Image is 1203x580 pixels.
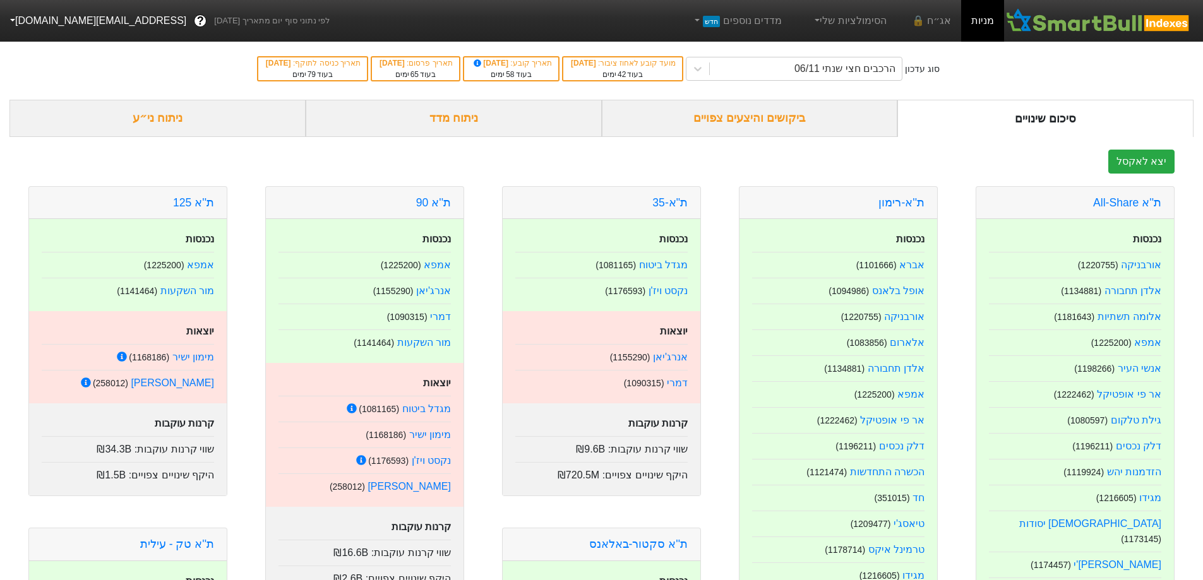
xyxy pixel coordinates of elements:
strong: יוצאות [423,377,451,388]
span: לפי נתוני סוף יום מתאריך [DATE] [214,15,330,27]
a: ת"א-35 [652,196,688,209]
a: ת''א All-Share [1093,196,1161,209]
span: ₪16.6B [333,547,368,558]
small: ( 1083856 ) [847,338,887,348]
span: ₪1.5B [97,470,126,480]
small: ( 258012 ) [93,378,128,388]
a: מימון ישיר [172,352,214,362]
a: ת''א טק - עילית [140,538,214,550]
small: ( 1090315 ) [624,378,664,388]
small: ( 1173145 ) [1121,534,1161,544]
small: ( 1181643 ) [1054,312,1094,322]
strong: נכנסות [422,234,451,244]
div: מועד קובע לאחוז ציבור : [570,57,676,69]
strong: נכנסות [896,234,925,244]
small: ( 1121474 ) [806,467,847,477]
small: ( 1198266 ) [1074,364,1115,374]
a: [DEMOGRAPHIC_DATA] יסודות [1019,518,1161,529]
small: ( 1176593 ) [368,456,409,466]
a: אמפא [897,389,925,399]
a: אורבניקה [884,311,925,322]
a: אר פי אופטיקל [1097,389,1161,399]
small: ( 1196211 ) [835,441,876,451]
strong: יוצאות [660,326,688,336]
a: דמרי [667,377,688,388]
a: אורבניקה [1121,259,1161,270]
span: [DATE] [472,59,511,68]
small: ( 1168186 ) [129,352,169,362]
a: הכשרה התחדשות [850,466,925,477]
small: ( 1134881 ) [1061,286,1101,296]
strong: יוצאות [186,326,214,336]
small: ( 1196211 ) [1072,441,1113,451]
small: ( 1176593 ) [605,286,645,296]
span: 79 [308,70,316,79]
span: [DATE] [571,59,598,68]
small: ( 1119924 ) [1063,467,1104,477]
a: אנשי העיר [1118,363,1161,374]
strong: קרנות עוקבות [155,418,214,429]
a: מגדל ביטוח [639,259,688,270]
div: בעוד ימים [265,69,361,80]
small: ( 1155290 ) [373,286,414,296]
small: ( 1225200 ) [1091,338,1132,348]
a: [PERSON_NAME] [368,481,451,492]
div: בעוד ימים [570,69,676,80]
a: אמפא [187,259,214,270]
small: ( 1178714 ) [825,545,865,555]
div: סוג עדכון [905,62,940,76]
small: ( 1134881 ) [824,364,865,374]
div: בעוד ימים [378,69,453,80]
a: אלדן תחבורה [1104,285,1161,296]
a: טיאסג'י [894,518,925,529]
a: אנרג'יאן [653,352,688,362]
small: ( 1222462 ) [817,415,858,425]
a: נקסט ויז'ן [412,455,452,466]
small: ( 1225200 ) [854,389,895,399]
span: ₪9.6B [576,444,605,454]
span: ? [197,13,204,30]
a: [PERSON_NAME]'י [1074,559,1161,570]
strong: קרנות עוקבות [628,418,688,429]
a: מור השקעות [397,337,451,348]
a: טרמינל איקס [868,544,925,555]
small: ( 1216605 ) [1096,493,1137,503]
strong: קרנות עוקבות [392,521,451,532]
small: ( 1080597 ) [1067,415,1108,425]
div: היקף שינויים צפויים : [42,462,214,483]
a: [PERSON_NAME] [131,377,214,388]
span: ₪34.3B [97,444,131,454]
small: ( 1094986 ) [829,286,869,296]
div: ניתוח מדד [306,100,602,137]
small: ( 1220755 ) [1078,260,1118,270]
a: מימון ישיר [409,429,451,440]
span: 65 [410,70,419,79]
div: ניתוח ני״ע [9,100,306,137]
small: ( 1174457 ) [1031,560,1071,570]
a: ת''א סקטור-באלאנס [589,538,688,550]
a: אר פי אופטיקל [860,415,925,425]
a: חד [913,492,925,503]
div: תאריך פרסום : [378,57,453,69]
a: נקסט ויז'ן [649,285,688,296]
a: ת''א-רימון [878,196,925,209]
a: דמרי [430,311,451,322]
small: ( 1081165 ) [596,260,636,270]
small: ( 1220755 ) [841,312,882,322]
div: תאריך קובע : [470,57,552,69]
small: ( 1168186 ) [366,430,406,440]
span: חדש [703,16,720,27]
div: תאריך כניסה לתוקף : [265,57,361,69]
span: [DATE] [266,59,293,68]
a: אמפא [424,259,451,270]
div: שווי קרנות עוקבות : [42,436,214,457]
small: ( 1209477 ) [851,519,891,529]
span: 58 [506,70,514,79]
small: ( 1101666 ) [856,260,897,270]
span: ₪720.5M [558,470,599,480]
small: ( 1225200 ) [381,260,421,270]
small: ( 258012 ) [330,482,365,492]
a: מגדל ביטוח [402,403,451,414]
a: דלק נכסים [1116,441,1161,451]
strong: נכנסות [659,234,688,244]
